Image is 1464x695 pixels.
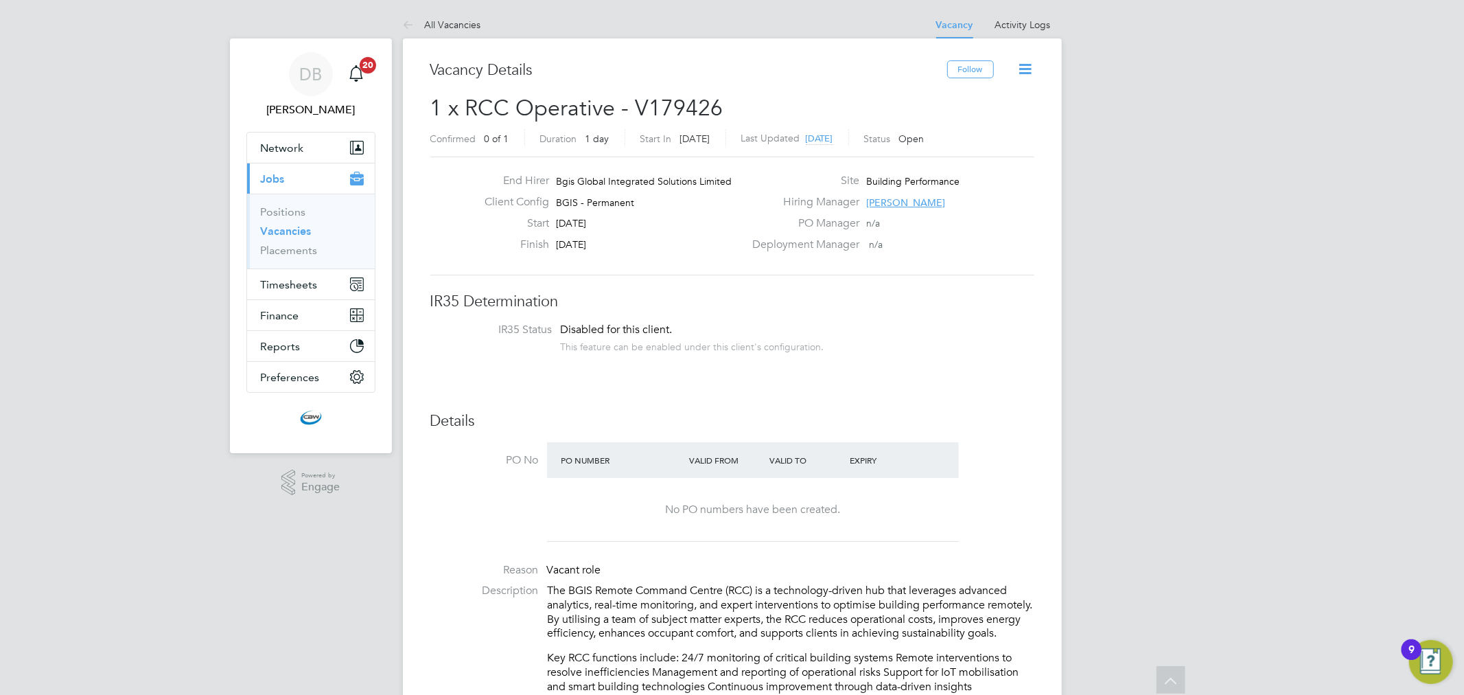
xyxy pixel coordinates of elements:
[556,238,586,251] span: [DATE]
[556,175,732,187] span: Bgis Global Integrated Solutions Limited
[1408,650,1415,668] div: 9
[247,362,375,392] button: Preferences
[281,470,340,496] a: Powered byEngage
[936,19,973,31] a: Vacancy
[300,407,322,429] img: cbwstaffingsolutions-logo-retina.png
[444,323,553,337] label: IR35 Status
[766,448,846,472] div: Valid To
[866,217,880,229] span: n/a
[866,175,960,187] span: Building Performance
[246,102,375,118] span: Daniel Barber
[230,38,392,453] nav: Main navigation
[261,205,306,218] a: Positions
[247,331,375,361] button: Reports
[547,563,601,577] span: Vacant role
[556,196,634,209] span: BGIS - Permanent
[640,133,672,145] label: Start In
[261,244,318,257] a: Placements
[247,163,375,194] button: Jobs
[246,52,375,118] a: DB[PERSON_NAME]
[247,133,375,163] button: Network
[430,563,539,578] label: Reason
[261,340,301,353] span: Reports
[430,411,1034,431] h3: Details
[866,196,945,209] span: [PERSON_NAME]
[585,133,609,145] span: 1 day
[261,371,320,384] span: Preferences
[864,133,891,145] label: Status
[846,448,927,472] div: Expiry
[869,238,883,251] span: n/a
[299,65,322,83] span: DB
[247,194,375,269] div: Jobs
[744,216,859,231] label: PO Manager
[561,503,945,517] div: No PO numbers have been created.
[474,238,549,252] label: Finish
[430,584,539,598] label: Description
[474,216,549,231] label: Start
[744,174,859,188] label: Site
[561,323,673,337] span: Disabled for this client.
[548,584,1034,641] p: The BGIS Remote Command Centre (RCC) is a technology-driven hub that leverages advanced analytics...
[403,19,481,31] a: All Vacancies
[806,133,833,144] span: [DATE]
[899,133,925,145] span: Open
[744,195,859,209] label: Hiring Manager
[261,309,299,322] span: Finance
[741,132,800,144] label: Last Updated
[246,407,375,429] a: Go to home page
[561,337,824,353] div: This feature can be enabled under this client's configuration.
[301,470,340,481] span: Powered by
[995,19,1051,31] a: Activity Logs
[261,172,285,185] span: Jobs
[261,141,304,155] span: Network
[474,195,549,209] label: Client Config
[744,238,859,252] label: Deployment Manager
[430,133,476,145] label: Confirmed
[301,481,340,493] span: Engage
[430,453,539,468] label: PO No
[247,269,375,299] button: Timesheets
[947,60,994,78] button: Follow
[556,217,586,229] span: [DATE]
[261,225,312,238] a: Vacancies
[540,133,577,145] label: Duration
[360,57,376,73] span: 20
[247,300,375,330] button: Finance
[430,95,723,122] span: 1 x RCC Operative - V179426
[261,278,318,291] span: Timesheets
[430,60,947,80] h3: Vacancy Details
[686,448,766,472] div: Valid From
[342,52,370,96] a: 20
[1409,640,1453,684] button: Open Resource Center, 9 new notifications
[548,651,1034,694] p: Key RCC functions include: 24/7 monitoring of critical building systems Remote interventions to r...
[474,174,549,188] label: End Hirer
[680,133,710,145] span: [DATE]
[485,133,509,145] span: 0 of 1
[430,292,1034,312] h3: IR35 Determination
[558,448,686,472] div: PO Number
